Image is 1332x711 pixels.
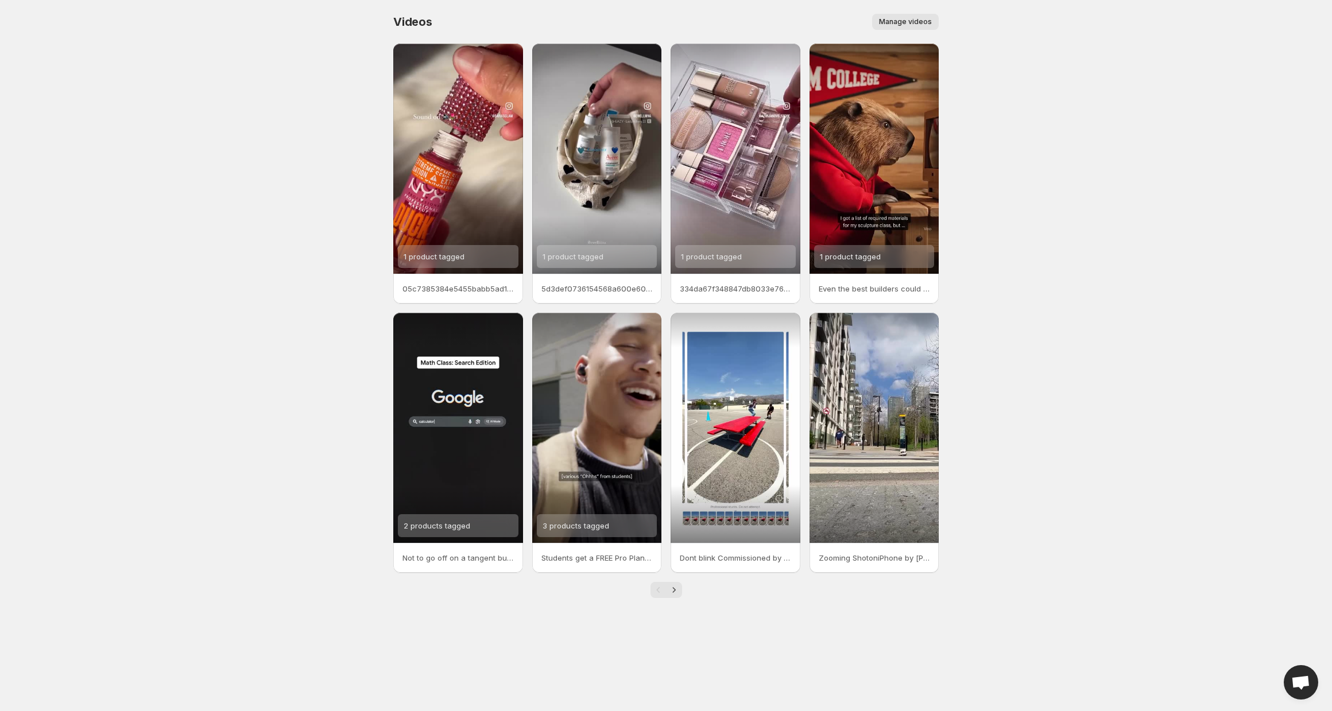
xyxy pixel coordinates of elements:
button: Next [666,582,682,598]
p: 5d3def0736154568a600e60704c6ad5d [541,283,653,294]
p: Not to go off on a tangent but these math [DATE] eggs in GoogleSearch are pretty acute [402,552,514,564]
p: 05c7385384e5455babb5ad1fc56b069e [402,283,514,294]
div: Open chat [1284,665,1318,700]
span: 1 product tagged [681,252,742,261]
span: 2 products tagged [404,521,470,530]
span: 1 product tagged [820,252,881,261]
span: Manage videos [879,17,932,26]
nav: Pagination [650,582,682,598]
p: Zooming ShotoniPhone by [PERSON_NAME] Y [819,552,930,564]
p: 334da67f348847db8033e7638b4f5fd8 [680,283,791,294]
span: 3 products tagged [543,521,609,530]
p: Students get a FREE Pro Plan for 1 yr Gemini 25 Pro unlimited image uploads 2TB storage Terms app... [541,552,653,564]
span: Videos [393,15,432,29]
p: Dont blink Commissioned by Apple The perfect shot can happen in a split second The Clean Up tool ... [680,552,791,564]
button: Manage videos [872,14,939,30]
span: 1 product tagged [543,252,603,261]
span: 1 product tagged [404,252,464,261]
p: Even the best builders could use a little help Just upload your syllabus to AI Mode ask questions... [819,283,930,294]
